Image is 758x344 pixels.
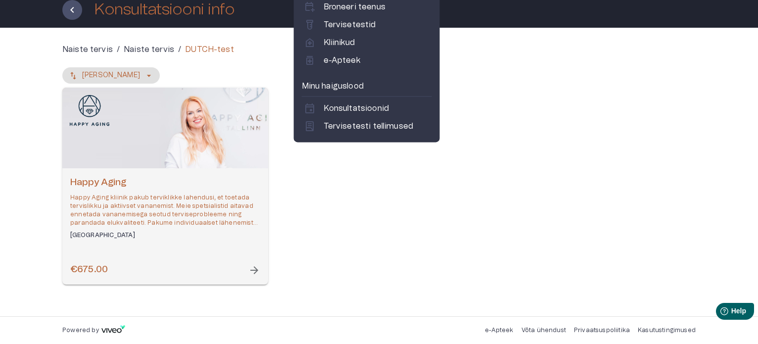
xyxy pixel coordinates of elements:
[304,1,316,13] span: calendar_add_on
[304,37,316,49] span: home_health
[62,326,99,335] p: Powered by
[62,44,113,55] a: Naiste tervis
[304,120,430,132] a: lab_profileTervisetesti tellimused
[304,37,430,49] a: home_healthKliinikud
[324,37,355,49] p: Kliinikud
[304,120,316,132] span: lab_profile
[638,327,696,333] a: Kasutustingimused
[304,102,430,114] a: eventKonsultatsioonid
[324,102,389,114] p: Konsultatsioonid
[70,176,260,190] h6: Happy Aging
[574,327,630,333] a: Privaatsuspoliitika
[304,102,316,114] span: event
[324,19,376,31] p: Tervisetestid
[302,80,432,92] p: Minu haiguslood
[82,70,140,81] p: [PERSON_NAME]
[70,95,109,127] img: Happy Aging logo
[521,326,566,335] p: Võta ühendust
[304,54,430,66] a: medicatione-Apteek
[178,44,181,55] p: /
[124,44,174,55] a: Naiste tervis
[94,1,235,18] h1: Konsultatsiooni info
[324,1,385,13] p: Broneeri teenus
[117,44,120,55] p: /
[485,327,513,333] a: e-Apteek
[62,67,160,84] button: [PERSON_NAME]
[185,44,234,55] p: DUTCH-test
[70,263,108,277] h6: €675.00
[62,88,268,285] a: Open selected supplier available booking dates
[70,194,260,228] p: Happy Aging kliinik pakub terviklikke lahendusi, et toetada tervislikku ja aktiivset vananemist. ...
[304,19,430,31] a: labsTervisetestid
[681,299,758,327] iframe: Help widget launcher
[304,1,430,13] a: calendar_add_onBroneeri teenus
[304,54,316,66] span: medication
[324,120,413,132] p: Tervisetesti tellimused
[324,54,360,66] p: e-Apteek
[70,231,260,240] h6: [GEOGRAPHIC_DATA]
[248,264,260,276] span: arrow_forward
[304,19,316,31] span: labs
